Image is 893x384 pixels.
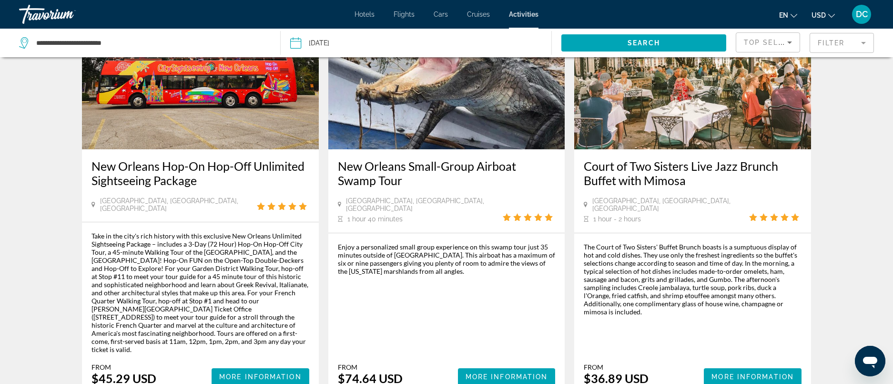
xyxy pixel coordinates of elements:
[347,215,403,223] span: 1 hour 40 minutes
[91,159,309,187] a: New Orleans Hop-On Hop-Off Unlimited Sightseeing Package
[91,232,309,353] div: Take in the city's rich history with this exclusive New Orleans Unlimited Sightseeing Package – i...
[812,11,826,19] span: USD
[355,10,375,18] a: Hotels
[592,197,749,212] span: [GEOGRAPHIC_DATA], [GEOGRAPHIC_DATA], [GEOGRAPHIC_DATA]
[779,11,788,19] span: en
[394,10,415,18] a: Flights
[100,197,257,212] span: [GEOGRAPHIC_DATA], [GEOGRAPHIC_DATA], [GEOGRAPHIC_DATA]
[338,159,556,187] a: New Orleans Small-Group Airboat Swamp Tour
[628,39,660,47] span: Search
[338,363,403,371] div: From
[855,346,885,376] iframe: Button to launch messaging window
[290,29,551,57] button: Date: Sep 26, 2025
[744,37,792,48] mat-select: Sort by
[434,10,448,18] a: Cars
[338,243,556,275] div: Enjoy a personalized small group experience on this swamp tour just 35 minutes outside of [GEOGRA...
[810,32,874,53] button: Filter
[219,373,302,381] span: More Information
[711,373,794,381] span: More Information
[779,8,797,22] button: Change language
[849,4,874,24] button: User Menu
[593,215,641,223] span: 1 hour - 2 hours
[584,159,802,187] a: Court of Two Sisters Live Jazz Brunch Buffet with Mimosa
[812,8,835,22] button: Change currency
[91,363,156,371] div: From
[744,39,798,46] span: Top Sellers
[509,10,538,18] a: Activities
[856,10,868,19] span: DC
[584,363,649,371] div: From
[466,373,548,381] span: More Information
[19,2,114,27] a: Travorium
[346,197,503,212] span: [GEOGRAPHIC_DATA], [GEOGRAPHIC_DATA], [GEOGRAPHIC_DATA]
[584,243,802,316] div: The Court of Two Sisters' Buffet Brunch boasts is a sumptuous display of hot and cold dishes. The...
[561,34,726,52] button: Search
[467,10,490,18] a: Cruises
